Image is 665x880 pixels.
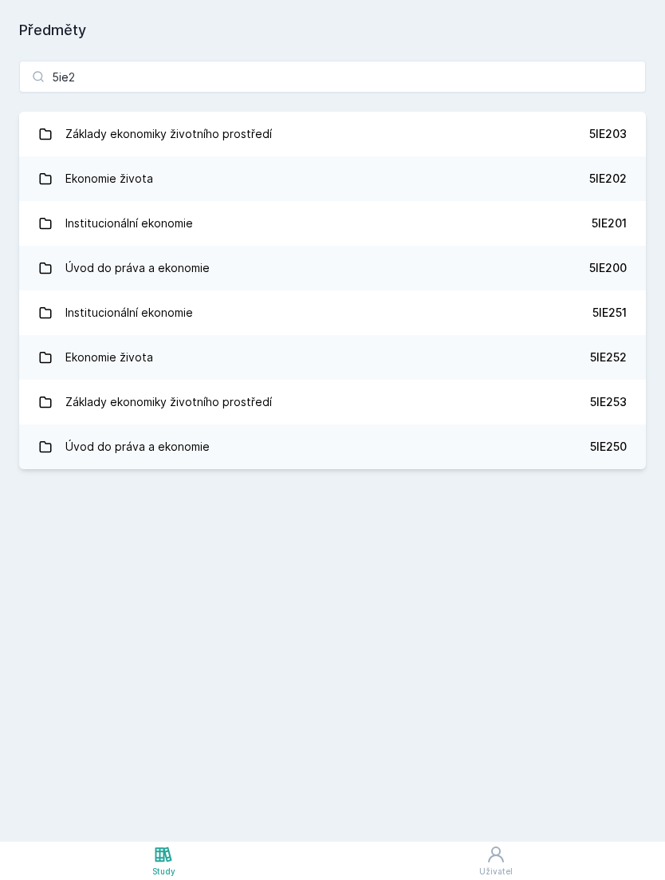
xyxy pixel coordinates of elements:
[589,260,627,276] div: 5IE200
[19,156,646,201] a: Ekonomie života 5IE202
[19,61,646,93] input: Název nebo ident předmětu…
[590,394,627,410] div: 5IE253
[65,297,193,329] div: Institucionální ekonomie
[65,431,210,463] div: Úvod do práva a ekonomie
[19,201,646,246] a: Institucionální ekonomie 5IE201
[19,112,646,156] a: Základy ekonomiky životního prostředí 5IE203
[65,163,153,195] div: Ekonomie života
[19,290,646,335] a: Institucionální ekonomie 5IE251
[152,866,175,878] div: Study
[19,335,646,380] a: Ekonomie života 5IE252
[479,866,513,878] div: Uživatel
[590,439,627,455] div: 5IE250
[590,349,627,365] div: 5IE252
[589,126,627,142] div: 5IE203
[19,19,646,41] h1: Předměty
[65,386,272,418] div: Základy ekonomiky životního prostředí
[19,424,646,469] a: Úvod do práva a ekonomie 5IE250
[589,171,627,187] div: 5IE202
[65,252,210,284] div: Úvod do práva a ekonomie
[65,118,272,150] div: Základy ekonomiky životního prostředí
[65,207,193,239] div: Institucionální ekonomie
[19,380,646,424] a: Základy ekonomiky životního prostředí 5IE253
[65,341,153,373] div: Ekonomie života
[19,246,646,290] a: Úvod do práva a ekonomie 5IE200
[592,215,627,231] div: 5IE201
[592,305,627,321] div: 5IE251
